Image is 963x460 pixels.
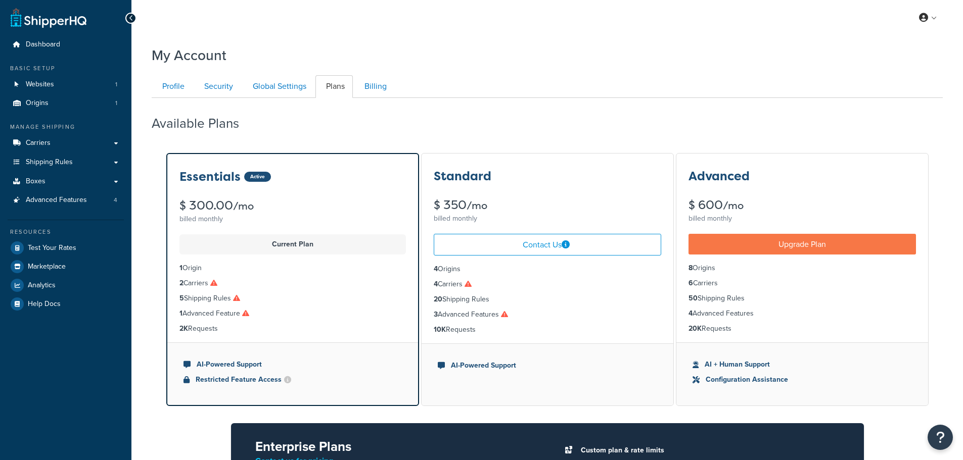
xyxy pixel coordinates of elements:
[434,212,661,226] div: billed monthly
[26,99,49,108] span: Origins
[115,99,117,108] span: 1
[26,196,87,205] span: Advanced Features
[179,278,184,288] strong: 2
[8,64,124,73] div: Basic Setup
[8,75,124,94] li: Websites
[434,294,442,304] strong: 20
[152,75,193,98] a: Profile
[434,279,661,290] li: Carriers
[255,439,531,454] h2: Enterprise Plans
[434,324,446,335] strong: 10K
[179,323,406,334] li: Requests
[689,308,916,319] li: Advanced Features
[434,170,491,183] h3: Standard
[28,300,61,309] span: Help Docs
[115,80,117,89] span: 1
[8,123,124,131] div: Manage Shipping
[179,263,182,273] strong: 1
[689,308,693,319] strong: 4
[11,8,86,28] a: ShipperHQ Home
[179,263,406,274] li: Origin
[114,196,117,205] span: 4
[434,309,438,320] strong: 3
[8,276,124,294] a: Analytics
[723,198,744,213] small: /mo
[434,294,661,305] li: Shipping Rules
[8,239,124,257] a: Test Your Rates
[434,309,661,320] li: Advanced Features
[689,293,916,304] li: Shipping Rules
[434,279,438,289] strong: 4
[8,134,124,152] a: Carriers
[434,199,661,212] div: $ 350
[26,158,73,167] span: Shipping Rules
[8,172,124,191] a: Boxes
[8,258,124,276] a: Marketplace
[179,323,188,334] strong: 2K
[8,191,124,210] li: Advanced Features
[8,94,124,113] li: Origins
[26,80,54,89] span: Websites
[438,360,657,371] li: AI-Powered Support
[689,263,693,273] strong: 8
[152,45,226,65] h1: My Account
[26,139,51,147] span: Carriers
[179,308,406,319] li: Advanced Feature
[186,237,400,251] p: Current Plan
[467,198,487,213] small: /mo
[689,263,916,274] li: Origins
[184,359,402,370] li: AI-Powered Support
[434,324,661,335] li: Requests
[689,293,698,303] strong: 50
[8,295,124,313] a: Help Docs
[434,234,661,255] a: Contact Us
[179,308,182,319] strong: 1
[8,94,124,113] a: Origins 1
[689,278,693,288] strong: 6
[242,75,314,98] a: Global Settings
[184,374,402,385] li: Restricted Feature Access
[26,177,45,186] span: Boxes
[689,170,750,183] h3: Advanced
[8,191,124,210] a: Advanced Features 4
[693,359,912,370] li: AI + Human Support
[689,199,916,212] div: $ 600
[179,293,184,303] strong: 5
[179,278,406,289] li: Carriers
[8,75,124,94] a: Websites 1
[8,35,124,54] a: Dashboard
[28,244,76,252] span: Test Your Rates
[233,199,254,213] small: /mo
[194,75,241,98] a: Security
[8,153,124,172] a: Shipping Rules
[434,264,661,275] li: Origins
[8,228,124,236] div: Resources
[689,278,916,289] li: Carriers
[693,374,912,385] li: Configuration Assistance
[152,116,254,131] h2: Available Plans
[244,172,271,182] div: Active
[179,293,406,304] li: Shipping Rules
[689,234,916,254] a: Upgrade Plan
[28,281,56,290] span: Analytics
[26,40,60,49] span: Dashboard
[28,263,66,271] span: Marketplace
[179,199,406,212] div: $ 300.00
[315,75,353,98] a: Plans
[434,264,438,274] strong: 4
[576,443,840,457] li: Custom plan & rate limits
[689,323,702,334] strong: 20K
[179,170,241,183] h3: Essentials
[689,323,916,334] li: Requests
[354,75,395,98] a: Billing
[689,212,916,226] div: billed monthly
[928,425,953,450] button: Open Resource Center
